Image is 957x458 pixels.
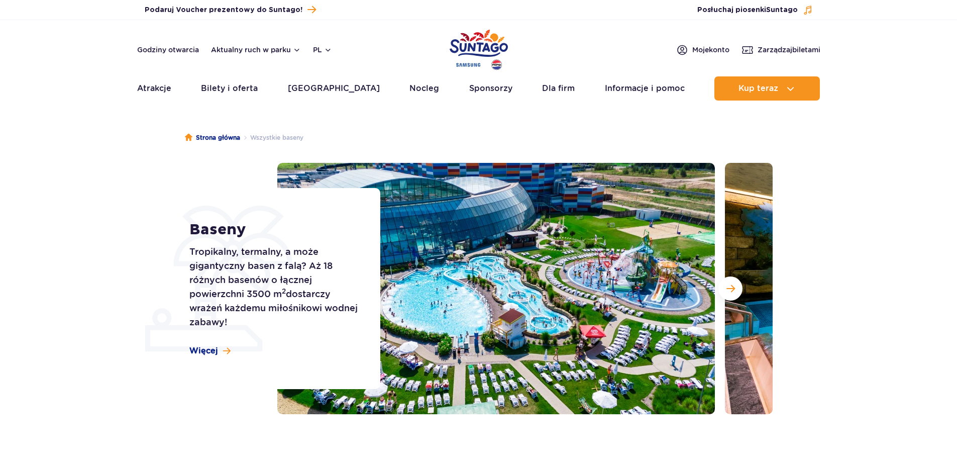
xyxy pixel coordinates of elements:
button: Posłuchaj piosenkiSuntago [697,5,813,15]
span: Podaruj Voucher prezentowy do Suntago! [145,5,302,15]
a: Bilety i oferta [201,76,258,101]
a: Nocleg [409,76,439,101]
span: Kup teraz [738,84,778,93]
a: Zarządzajbiletami [741,44,820,56]
a: Atrakcje [137,76,171,101]
button: Kup teraz [714,76,820,101]
a: Podaruj Voucher prezentowy do Suntago! [145,3,316,17]
span: Więcej [189,345,218,356]
a: Park of Poland [450,25,508,71]
sup: 2 [282,287,286,295]
button: Aktualny ruch w parku [211,46,301,54]
img: Zewnętrzna część Suntago z basenami i zjeżdżalniami, otoczona leżakami i zielenią [277,163,715,414]
a: Strona główna [185,133,240,143]
li: Wszystkie baseny [240,133,303,143]
a: [GEOGRAPHIC_DATA] [288,76,380,101]
a: Mojekonto [676,44,729,56]
button: pl [313,45,332,55]
a: Więcej [189,345,231,356]
a: Informacje i pomoc [605,76,685,101]
a: Godziny otwarcia [137,45,199,55]
span: Suntago [766,7,798,14]
a: Dla firm [542,76,575,101]
a: Sponsorzy [469,76,512,101]
span: Moje konto [692,45,729,55]
span: Posłuchaj piosenki [697,5,798,15]
span: Zarządzaj biletami [758,45,820,55]
h1: Baseny [189,221,358,239]
p: Tropikalny, termalny, a może gigantyczny basen z falą? Aż 18 różnych basenów o łącznej powierzchn... [189,245,358,329]
button: Następny slajd [718,277,742,301]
